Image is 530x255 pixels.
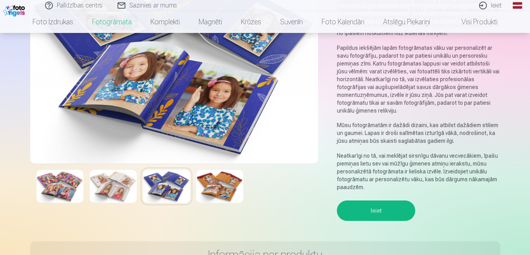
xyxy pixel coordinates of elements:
a: Magnēti [189,11,232,33]
a: Visi produkti [440,11,507,33]
a: Krūzes [232,11,271,33]
a: Foto kalendāri [312,11,374,33]
a: Komplekti [141,11,189,33]
a: Suvenīri [271,11,312,33]
p: Papildus iekšējām lapām fotogrāmatas vāku var personalizēt ar savu fotogrāfiju, padarot to par pa... [337,44,500,115]
a: Foto izdrukas [23,11,83,33]
p: Mūsu fotogrāmatām ir dažādi dizaini, kas atbilst dažādiem stiliem un gaumei. Lapas ir droši salīm... [337,121,500,145]
button: Ieiet [337,200,415,221]
p: Neatkarīgi no tā, vai meklējat sirsnīgu dāvanu vecvecākiem, īpašu piemiņas lietu sev vai mūžīgu ģ... [337,152,500,191]
a: Fotogrāmata [83,11,141,33]
img: /fa1 [3,3,27,16]
a: Atslēgu piekariņi [374,11,440,33]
